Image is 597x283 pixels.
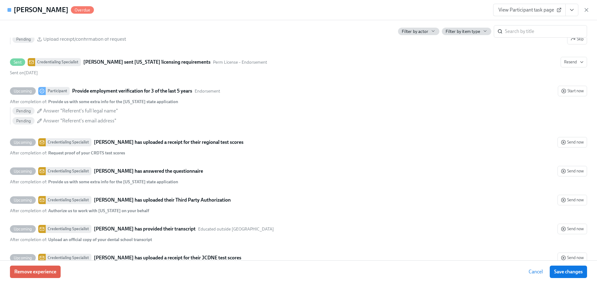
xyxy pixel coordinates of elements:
[564,59,584,65] span: Resend
[442,28,491,35] button: Filter by item type
[198,226,274,232] span: This message uses the "Educated outside US" audience
[558,253,587,263] button: UpcomingCredentialing Specialist[PERSON_NAME] has uploaded a receipt for their JCDNE test scoresA...
[35,58,81,66] div: Credentialing Specialist
[48,99,178,104] strong: Provide us with some extra info for the [US_STATE] state application
[558,166,587,176] button: UpcomingCredentialing Specialist[PERSON_NAME] has answered the questionnaireAfter completion of: ...
[558,195,587,205] button: UpcomingCredentialing Specialist[PERSON_NAME] has uploaded their Third Party AuthorizationAfter c...
[10,227,36,231] span: Upcoming
[529,269,543,275] span: Cancel
[561,226,584,232] span: Send now
[46,138,91,146] div: Credentialing Specialist
[43,117,116,124] span: Answer "Referent's email address"
[10,60,25,65] span: Sent
[12,109,35,113] span: Pending
[558,86,587,96] button: UpcomingParticipantProvide employment verification for 3 of the last 5 yearsEndorsementAfter comp...
[498,7,560,13] span: View Participant task page
[10,89,36,94] span: Upcoming
[94,254,241,262] strong: [PERSON_NAME] has uploaded a receipt for their JCDNE test scores
[10,169,36,174] span: Upcoming
[12,119,35,123] span: Pending
[213,59,267,65] span: This message uses the "Perm License – Endorsement" audience
[12,37,35,42] span: Pending
[10,99,178,105] div: After completion of :
[567,34,587,44] button: OverdueParticipantProvide a verified certification of your [US_STATE] state licenseNYResendSkipSt...
[10,256,36,260] span: Upcoming
[402,29,428,34] span: Filter by actor
[561,88,584,94] span: Start now
[94,225,196,233] strong: [PERSON_NAME] has provided their transcript
[46,87,70,95] div: Participant
[48,179,178,185] strong: Provide us with some extra info for the [US_STATE] state application
[10,70,38,75] span: Wednesday, September 10th 2025, 1:23 pm
[48,237,152,242] strong: Upload an official copy of your dental school transcript
[10,237,152,243] div: After completion of :
[10,140,36,145] span: Upcoming
[46,254,91,262] div: Credentialing Specialist
[14,269,56,275] span: Remove experience
[565,4,578,16] button: View task page
[558,137,587,148] button: UpcomingCredentialing Specialist[PERSON_NAME] has uploaded a receipt for their regional test scor...
[10,179,178,185] div: After completion of :
[10,208,149,214] div: After completion of :
[561,139,584,145] span: Send now
[72,87,192,95] strong: Provide employment verification for 3 of the last 5 years
[71,8,94,12] span: Overdue
[195,88,220,94] span: This task uses the "Endorsement" audience
[505,25,587,38] input: Search by title
[558,224,587,234] button: UpcomingCredentialing Specialist[PERSON_NAME] has provided their transcriptEducated outside [GEOG...
[10,266,61,278] button: Remove experience
[10,198,36,203] span: Upcoming
[43,36,126,43] span: Upload receipt/confirmation of request
[46,196,91,204] div: Credentialing Specialist
[10,150,125,156] div: After completion of :
[94,167,203,175] strong: [PERSON_NAME] has answered the questionnaire
[48,208,149,213] strong: Authorize us to work with [US_STATE] on your behalf
[554,269,583,275] span: Save changes
[83,58,211,66] strong: [PERSON_NAME] sent [US_STATE] licensing requirements
[46,167,91,175] div: Credentialing Specialist
[524,266,547,278] button: Cancel
[398,28,439,35] button: Filter by actor
[46,225,91,233] div: Credentialing Specialist
[43,107,118,114] span: Answer "Referent's full legal name"
[561,255,584,261] span: Send now
[446,29,480,34] span: Filter by item type
[94,139,243,146] strong: [PERSON_NAME] has uploaded a receipt for their regional test scores
[48,150,125,156] strong: Request proof of your CRDTS test scores
[561,57,587,67] button: SentCredentialing Specialist[PERSON_NAME] sent [US_STATE] licensing requirementsPerm License – En...
[14,5,68,15] h4: [PERSON_NAME]
[571,36,584,42] span: Skip
[561,168,584,174] span: Send now
[94,196,231,204] strong: [PERSON_NAME] has uploaded their Third Party Authorization
[550,266,587,278] button: Save changes
[493,4,566,16] a: View Participant task page
[561,197,584,203] span: Send now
